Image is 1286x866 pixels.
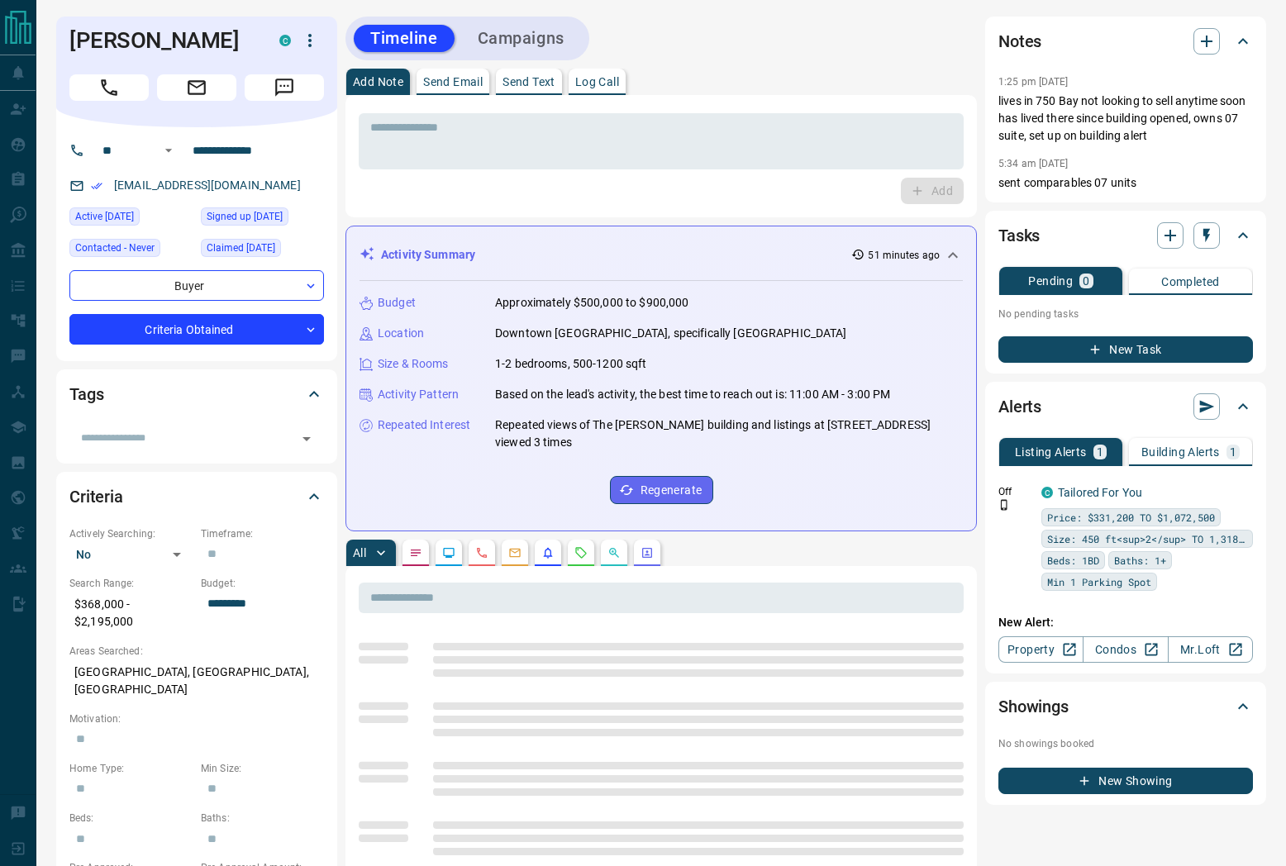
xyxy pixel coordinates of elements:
[69,591,193,635] p: $368,000 - $2,195,000
[1230,446,1236,458] p: 1
[1047,509,1215,526] span: Price: $331,200 TO $1,072,500
[607,546,621,559] svg: Opportunities
[1058,486,1142,499] a: Tailored For You
[201,761,324,776] p: Min Size:
[360,240,963,270] div: Activity Summary51 minutes ago
[114,178,301,192] a: [EMAIL_ADDRESS][DOMAIN_NAME]
[1047,531,1247,547] span: Size: 450 ft<sup>2</sup> TO 1,318 ft<sup>2</sup>
[1047,573,1151,590] span: Min 1 Parking Spot
[378,355,449,373] p: Size & Rooms
[998,216,1253,255] div: Tasks
[159,140,179,160] button: Open
[998,222,1040,249] h2: Tasks
[1047,552,1099,569] span: Beds: 1BD
[1161,276,1220,288] p: Completed
[69,526,193,541] p: Actively Searching:
[998,93,1253,145] p: lives in 750 Bay not looking to sell anytime soon has lived there since building opened, owns 07 ...
[442,546,455,559] svg: Lead Browsing Activity
[495,294,688,312] p: Approximately $500,000 to $900,000
[1015,446,1087,458] p: Listing Alerts
[998,614,1253,631] p: New Alert:
[641,546,654,559] svg: Agent Actions
[69,74,149,101] span: Call
[1141,446,1220,458] p: Building Alerts
[475,546,488,559] svg: Calls
[1083,636,1168,663] a: Condos
[998,499,1010,511] svg: Push Notification Only
[157,74,236,101] span: Email
[201,576,324,591] p: Budget:
[1028,275,1073,287] p: Pending
[495,386,890,403] p: Based on the lead's activity, the best time to reach out is: 11:00 AM - 3:00 PM
[502,76,555,88] p: Send Text
[610,476,713,504] button: Regenerate
[69,711,324,726] p: Motivation:
[245,74,324,101] span: Message
[69,811,193,826] p: Beds:
[354,25,455,52] button: Timeline
[69,207,193,231] div: Mon Sep 15 2025
[998,736,1253,751] p: No showings booked
[207,208,283,225] span: Signed up [DATE]
[998,336,1253,363] button: New Task
[541,546,555,559] svg: Listing Alerts
[378,325,424,342] p: Location
[279,35,291,46] div: condos.ca
[1097,446,1103,458] p: 1
[998,768,1253,794] button: New Showing
[69,374,324,414] div: Tags
[201,811,324,826] p: Baths:
[574,546,588,559] svg: Requests
[998,693,1069,720] h2: Showings
[998,387,1253,426] div: Alerts
[201,239,324,262] div: Thu Nov 25 2021
[998,302,1253,326] p: No pending tasks
[69,483,123,510] h2: Criteria
[75,240,155,256] span: Contacted - Never
[1168,636,1253,663] a: Mr.Loft
[495,355,647,373] p: 1-2 bedrooms, 500-1200 sqft
[575,76,619,88] p: Log Call
[69,314,324,345] div: Criteria Obtained
[508,546,522,559] svg: Emails
[381,246,475,264] p: Activity Summary
[295,427,318,450] button: Open
[1083,275,1089,287] p: 0
[461,25,581,52] button: Campaigns
[378,294,416,312] p: Budget
[998,158,1069,169] p: 5:34 am [DATE]
[1114,552,1166,569] span: Baths: 1+
[423,76,483,88] p: Send Email
[998,76,1069,88] p: 1:25 pm [DATE]
[69,659,324,703] p: [GEOGRAPHIC_DATA], [GEOGRAPHIC_DATA], [GEOGRAPHIC_DATA]
[998,636,1084,663] a: Property
[495,325,847,342] p: Downtown [GEOGRAPHIC_DATA], specifically [GEOGRAPHIC_DATA]
[409,546,422,559] svg: Notes
[378,416,470,434] p: Repeated Interest
[868,248,940,263] p: 51 minutes ago
[69,477,324,516] div: Criteria
[207,240,275,256] span: Claimed [DATE]
[495,416,963,451] p: Repeated views of The [PERSON_NAME] building and listings at [STREET_ADDRESS] viewed 3 times
[998,393,1041,420] h2: Alerts
[998,28,1041,55] h2: Notes
[378,386,459,403] p: Activity Pattern
[201,526,324,541] p: Timeframe:
[353,547,366,559] p: All
[1041,487,1053,498] div: condos.ca
[998,174,1253,192] p: sent comparables 07 units
[998,484,1031,499] p: Off
[998,687,1253,726] div: Showings
[998,21,1253,61] div: Notes
[353,76,403,88] p: Add Note
[69,381,103,407] h2: Tags
[75,208,134,225] span: Active [DATE]
[69,270,324,301] div: Buyer
[69,761,193,776] p: Home Type:
[201,207,324,231] div: Mon Oct 15 2018
[91,180,102,192] svg: Email Verified
[69,644,324,659] p: Areas Searched:
[69,541,193,568] div: No
[69,27,255,54] h1: [PERSON_NAME]
[69,576,193,591] p: Search Range:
